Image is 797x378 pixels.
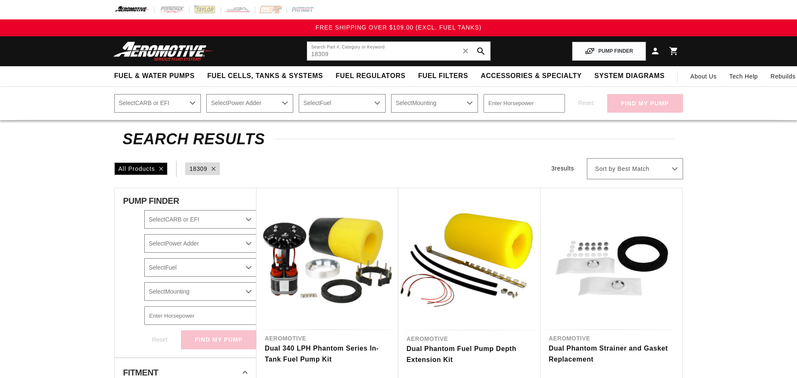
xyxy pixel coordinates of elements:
[462,44,470,58] span: ✕
[770,72,795,81] span: Rebuilds
[551,165,574,172] span: 3 results
[412,66,475,86] summary: Fuel Filters
[418,72,468,81] span: Fuel Filters
[329,66,411,86] summary: Fuel Regulators
[684,66,723,86] a: About Us
[144,258,257,277] select: Fuel
[144,306,257,325] input: Enter Horsepower
[595,165,616,173] span: Sort by
[114,94,201,113] select: CARB or EFI
[588,66,671,86] summary: System Diagrams
[307,42,490,60] input: Search by Part Number, Category or Keyword
[206,94,293,113] select: Power Adder
[335,72,405,81] span: Fuel Regulators
[299,94,386,113] select: Fuel
[475,66,588,86] summary: Accessories & Specialty
[484,94,565,113] input: Enter Horsepower
[108,66,201,86] summary: Fuel & Water Pumps
[144,234,257,253] select: Power Adder
[111,41,216,61] img: Aeromotive
[594,72,665,81] span: System Diagrams
[189,164,207,173] a: 18309
[481,72,582,81] span: Accessories & Specialty
[207,72,323,81] span: Fuel Cells, Tanks & Systems
[587,158,683,179] select: Sort by
[690,73,716,80] span: About Us
[316,24,481,31] span: FREE SHIPPING OVER $109.00 (EXCL. FUEL TANKS)
[549,343,674,364] a: Dual Phantom Strainer and Gasket Replacement
[201,66,329,86] summary: Fuel Cells, Tanks & Systems
[472,42,490,60] button: search button
[265,343,390,364] a: Dual 340 LPH Phantom Series In-Tank Fuel Pump Kit
[723,66,765,86] summary: Tech Help
[114,72,195,81] span: Fuel & Water Pumps
[391,94,478,113] select: Mounting
[144,282,257,301] select: Mounting
[407,343,532,365] a: Dual Phantom Fuel Pump Depth Extension Kit
[729,72,758,81] span: Tech Help
[123,368,159,377] span: Fitment
[572,42,646,61] button: PUMP FINDER
[114,162,168,175] div: All Products
[123,197,179,205] span: PUMP FINDER
[144,210,257,229] select: CARB or EFI
[123,132,675,146] h2: Search Results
